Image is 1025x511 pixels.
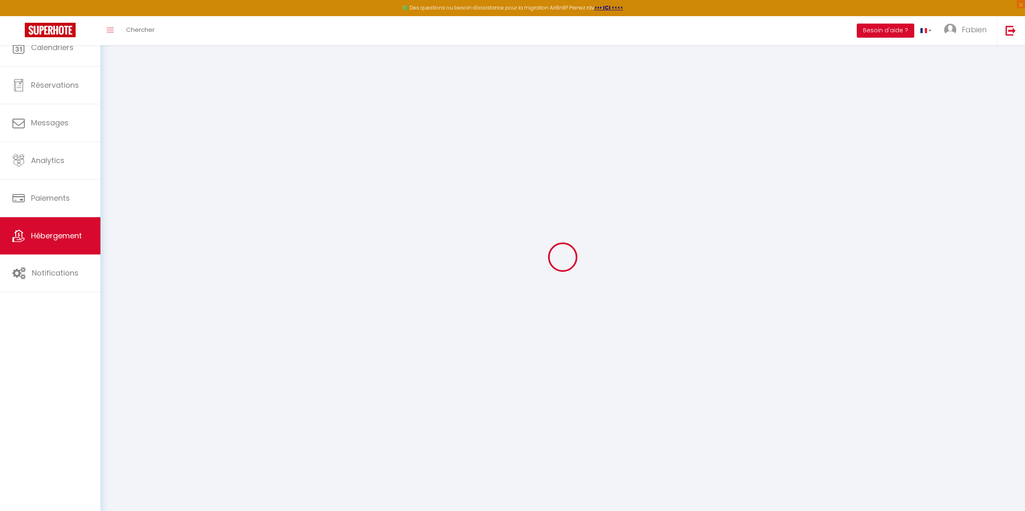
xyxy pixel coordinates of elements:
[1006,25,1016,36] img: logout
[962,24,987,35] span: Fabien
[25,23,76,37] img: Super Booking
[31,230,82,241] span: Hébergement
[31,118,69,128] span: Messages
[32,268,79,278] span: Notifications
[594,4,623,11] a: >>> ICI <<<<
[857,24,914,38] button: Besoin d'aide ?
[938,16,997,45] a: ... Fabien
[120,16,161,45] a: Chercher
[31,155,64,166] span: Analytics
[126,25,155,34] span: Chercher
[944,24,956,36] img: ...
[31,193,70,203] span: Paiements
[31,80,79,90] span: Réservations
[31,42,74,53] span: Calendriers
